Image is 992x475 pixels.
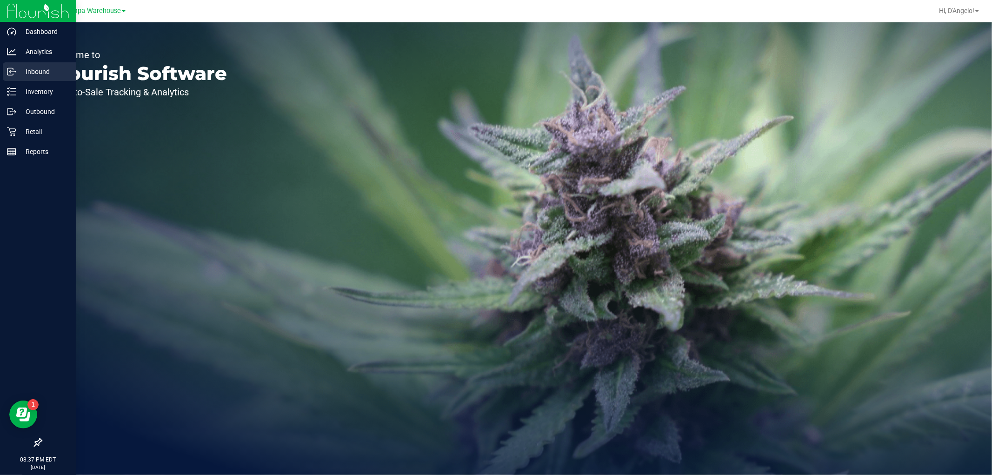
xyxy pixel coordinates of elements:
inline-svg: Analytics [7,47,16,56]
p: Outbound [16,106,72,117]
p: 08:37 PM EDT [4,455,72,464]
iframe: Resource center [9,401,37,428]
iframe: Resource center unread badge [27,399,39,410]
inline-svg: Retail [7,127,16,136]
inline-svg: Inbound [7,67,16,76]
span: Tampa Warehouse [64,7,121,15]
inline-svg: Outbound [7,107,16,116]
p: Retail [16,126,72,137]
p: Inventory [16,86,72,97]
p: Analytics [16,46,72,57]
p: [DATE] [4,464,72,471]
inline-svg: Inventory [7,87,16,96]
p: Inbound [16,66,72,77]
p: Reports [16,146,72,157]
inline-svg: Reports [7,147,16,156]
p: Seed-to-Sale Tracking & Analytics [50,87,227,97]
p: Welcome to [50,50,227,60]
span: Hi, D'Angelo! [939,7,974,14]
p: Flourish Software [50,64,227,83]
inline-svg: Dashboard [7,27,16,36]
p: Dashboard [16,26,72,37]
